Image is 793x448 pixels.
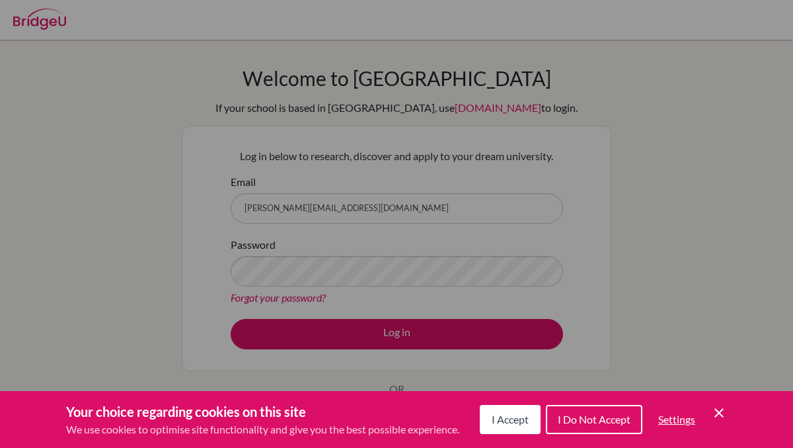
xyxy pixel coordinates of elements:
p: We use cookies to optimise site functionality and give you the best possible experience. [66,422,459,437]
span: I Do Not Accept [558,413,630,426]
span: I Accept [492,413,529,426]
button: I Accept [480,405,541,434]
button: Settings [648,406,706,433]
span: Settings [658,413,695,426]
h3: Your choice regarding cookies on this site [66,402,459,422]
button: I Do Not Accept [546,405,642,434]
button: Save and close [711,405,727,421]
